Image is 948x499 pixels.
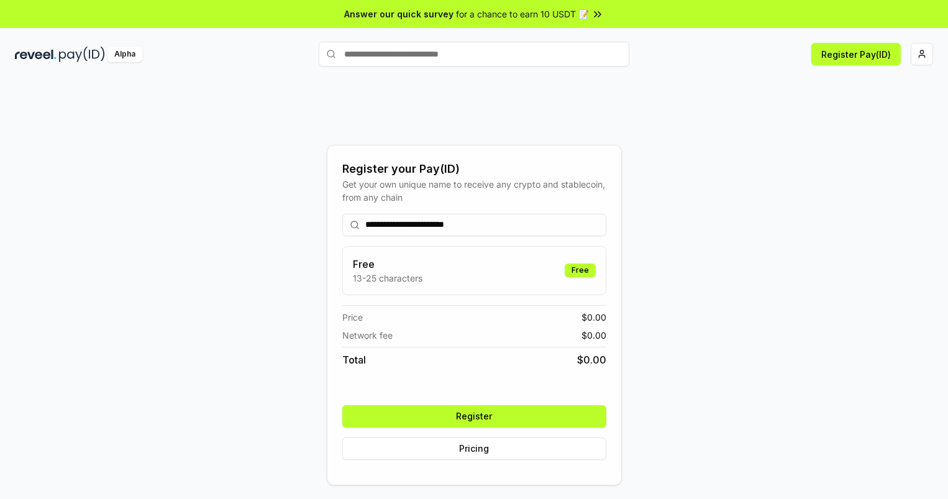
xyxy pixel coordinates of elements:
[342,178,606,204] div: Get your own unique name to receive any crypto and stablecoin, from any chain
[353,257,422,272] h3: Free
[342,437,606,460] button: Pricing
[456,7,589,21] span: for a chance to earn 10 USDT 📝
[107,47,142,62] div: Alpha
[342,405,606,428] button: Register
[15,47,57,62] img: reveel_dark
[59,47,105,62] img: pay_id
[353,272,422,285] p: 13-25 characters
[342,329,393,342] span: Network fee
[565,263,596,277] div: Free
[581,329,606,342] span: $ 0.00
[342,160,606,178] div: Register your Pay(ID)
[344,7,453,21] span: Answer our quick survey
[342,352,366,367] span: Total
[581,311,606,324] span: $ 0.00
[577,352,606,367] span: $ 0.00
[342,311,363,324] span: Price
[811,43,901,65] button: Register Pay(ID)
